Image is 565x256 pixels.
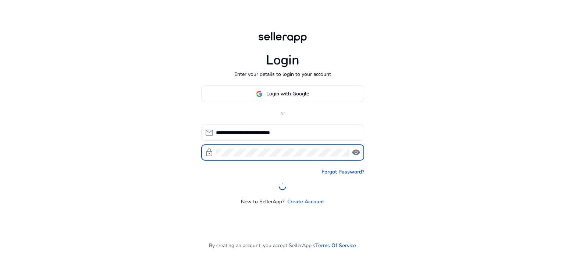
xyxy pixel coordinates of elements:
[256,91,263,97] img: google-logo.svg
[266,52,299,68] h1: Login
[234,70,331,78] p: Enter your details to login to your account
[321,168,364,176] a: Forgot Password?
[201,85,364,102] button: Login with Google
[352,148,360,157] span: visibility
[205,148,214,157] span: lock
[201,109,364,117] p: or
[266,90,309,98] span: Login with Google
[205,128,214,137] span: mail
[241,198,284,206] p: New to SellerApp?
[287,198,324,206] a: Create Account
[315,242,356,249] a: Terms Of Service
